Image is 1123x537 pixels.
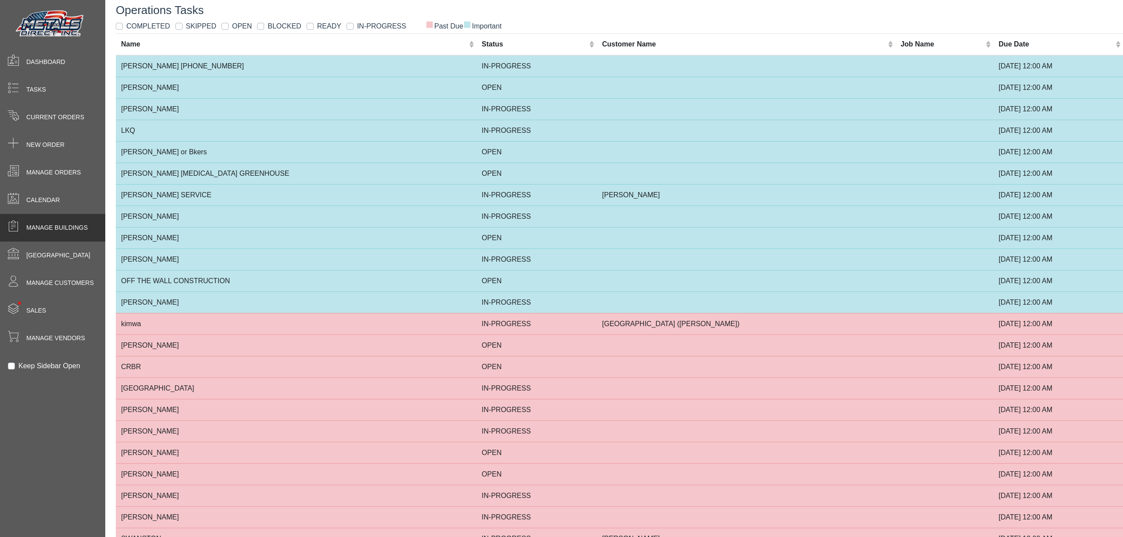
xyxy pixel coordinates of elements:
td: OPEN [476,270,597,292]
td: [GEOGRAPHIC_DATA] [116,377,476,399]
div: Due Date [999,39,1113,50]
label: OPEN [232,21,252,32]
td: [DATE] 12:00 AM [994,77,1123,98]
td: [DATE] 12:00 AM [994,249,1123,270]
span: ■ [426,21,433,27]
span: New Order [26,140,64,149]
td: OPEN [476,442,597,463]
td: IN-PROGRESS [476,485,597,506]
td: IN-PROGRESS [476,55,597,77]
td: [PERSON_NAME] [116,98,476,120]
td: [PERSON_NAME] [116,463,476,485]
label: READY [317,21,341,32]
td: [DATE] 12:00 AM [994,141,1123,163]
td: IN-PROGRESS [476,249,597,270]
span: Current Orders [26,113,84,122]
div: Job Name [901,39,984,50]
td: [DATE] 12:00 AM [994,334,1123,356]
td: OPEN [476,356,597,377]
label: IN-PROGRESS [357,21,406,32]
span: ■ [463,21,471,27]
td: [PERSON_NAME] [597,184,895,206]
td: OPEN [476,227,597,249]
td: OFF THE WALL CONSTRUCTION [116,270,476,292]
td: [PERSON_NAME] [116,334,476,356]
td: [PERSON_NAME] [116,249,476,270]
td: [DATE] 12:00 AM [994,485,1123,506]
td: IN-PROGRESS [476,399,597,420]
td: IN-PROGRESS [476,184,597,206]
td: IN-PROGRESS [476,420,597,442]
td: [DATE] 12:00 AM [994,55,1123,77]
td: [PERSON_NAME] [MEDICAL_DATA] GREENHOUSE [116,163,476,184]
label: BLOCKED [268,21,301,32]
label: COMPLETED [126,21,170,32]
td: [DATE] 12:00 AM [994,227,1123,249]
td: IN-PROGRESS [476,292,597,313]
td: IN-PROGRESS [476,98,597,120]
td: IN-PROGRESS [476,206,597,227]
span: • [8,289,31,317]
td: [DATE] 12:00 AM [994,206,1123,227]
span: [GEOGRAPHIC_DATA] [26,251,90,260]
td: [DATE] 12:00 AM [994,377,1123,399]
span: Calendar [26,196,60,205]
td: kimwa [116,313,476,334]
td: IN-PROGRESS [476,120,597,141]
td: [DATE] 12:00 AM [994,270,1123,292]
td: [PERSON_NAME] [116,442,476,463]
label: Keep Sidebar Open [18,361,80,371]
td: OPEN [476,334,597,356]
td: LKQ [116,120,476,141]
span: Manage Orders [26,168,81,177]
td: [DATE] 12:00 AM [994,442,1123,463]
div: Name [121,39,467,50]
td: [PERSON_NAME] [116,292,476,313]
label: SKIPPED [186,21,216,32]
td: CRBR [116,356,476,377]
td: [GEOGRAPHIC_DATA] ([PERSON_NAME]) [597,313,895,334]
span: Manage Customers [26,278,94,288]
div: Customer Name [602,39,886,50]
td: [DATE] 12:00 AM [994,356,1123,377]
td: [DATE] 12:00 AM [994,313,1123,334]
td: [PERSON_NAME] SERVICE [116,184,476,206]
td: [DATE] 12:00 AM [994,506,1123,528]
td: [PERSON_NAME] [116,485,476,506]
td: IN-PROGRESS [476,506,597,528]
td: [DATE] 12:00 AM [994,163,1123,184]
td: [DATE] 12:00 AM [994,463,1123,485]
td: [PERSON_NAME] [116,227,476,249]
span: Tasks [26,85,46,94]
td: [PERSON_NAME] [116,399,476,420]
span: Past Due [426,22,463,30]
div: Status [482,39,587,50]
td: OPEN [476,141,597,163]
td: [DATE] 12:00 AM [994,98,1123,120]
td: [DATE] 12:00 AM [994,120,1123,141]
span: Manage Vendors [26,334,85,343]
td: [DATE] 12:00 AM [994,292,1123,313]
td: OPEN [476,77,597,98]
td: [DATE] 12:00 AM [994,420,1123,442]
td: IN-PROGRESS [476,313,597,334]
td: OPEN [476,463,597,485]
td: OPEN [476,163,597,184]
span: Manage Buildings [26,223,88,232]
td: [DATE] 12:00 AM [994,184,1123,206]
td: [DATE] 12:00 AM [994,399,1123,420]
td: [PERSON_NAME] or Bkers [116,141,476,163]
td: [PERSON_NAME] [116,206,476,227]
td: [PERSON_NAME] [116,420,476,442]
img: Metals Direct Inc Logo [13,8,88,40]
td: [PERSON_NAME] [PHONE_NUMBER] [116,55,476,77]
td: [PERSON_NAME] [116,77,476,98]
td: IN-PROGRESS [476,377,597,399]
h3: Operations Tasks [116,4,1123,17]
td: [PERSON_NAME] [116,506,476,528]
span: Sales [26,306,46,315]
span: Important [463,22,502,30]
span: Dashboard [26,57,65,67]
